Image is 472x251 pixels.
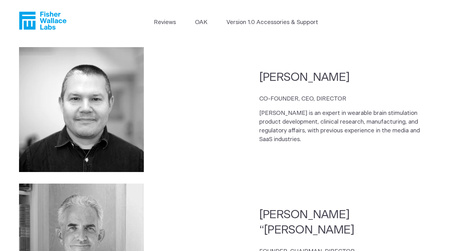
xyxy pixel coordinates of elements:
a: Reviews [154,18,176,27]
a: Version 1.0 Accessories & Support [226,18,318,27]
h2: [PERSON_NAME] [259,70,430,85]
p: CO-FOUNDER, CEO, DIRECTOR [259,95,430,103]
a: Fisher Wallace [19,12,66,30]
h2: [PERSON_NAME] “[PERSON_NAME] [259,207,430,238]
a: OAK [195,18,207,27]
p: [PERSON_NAME] is an expert in wearable brain stimulation product development, clinical research, ... [259,109,430,144]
